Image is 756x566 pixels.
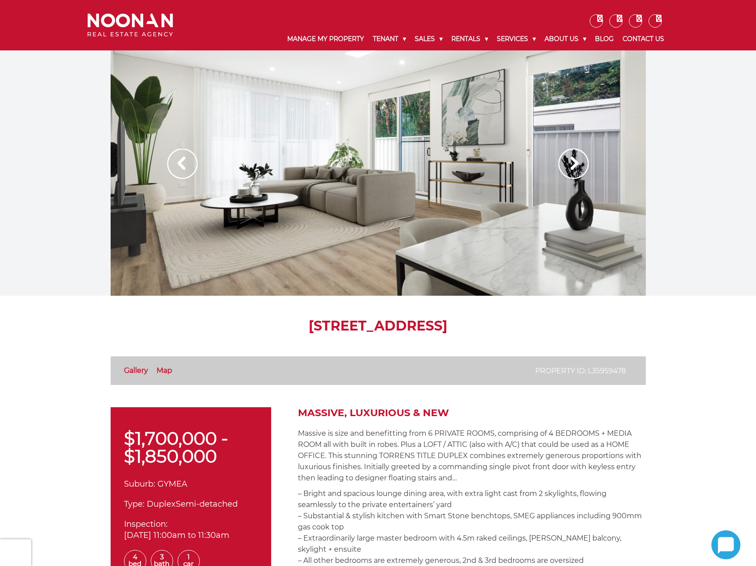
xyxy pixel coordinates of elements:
[558,149,589,179] img: Arrow slider
[111,318,646,334] h1: [STREET_ADDRESS]
[157,366,172,375] a: Map
[157,479,187,489] span: GYMEA
[124,530,229,540] span: [DATE] 11:00am to 11:30am
[492,28,540,50] a: Services
[298,407,646,419] h2: MASSIVE, LUXURIOUS & NEW
[535,365,626,376] p: Property ID: L35959478
[87,13,173,37] img: Noonan Real Estate Agency
[124,499,145,509] span: Type:
[124,366,148,375] a: Gallery
[618,28,669,50] a: Contact Us
[298,428,646,483] p: Massive is size and benefitting from 6 PRIVATE ROOMS, comprising of 4 BEDROOMS + MEDIA ROOM all w...
[124,427,228,467] span: $1,700,000 - $1,850,000
[410,28,447,50] a: Sales
[591,28,618,50] a: Blog
[167,149,198,179] img: Arrow slider
[283,28,368,50] a: Manage My Property
[447,28,492,50] a: Rentals
[124,519,168,529] span: Inspection:
[368,28,410,50] a: Tenant
[124,479,155,489] span: Suburb:
[147,499,238,509] span: DuplexSemi-detached
[540,28,591,50] a: About Us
